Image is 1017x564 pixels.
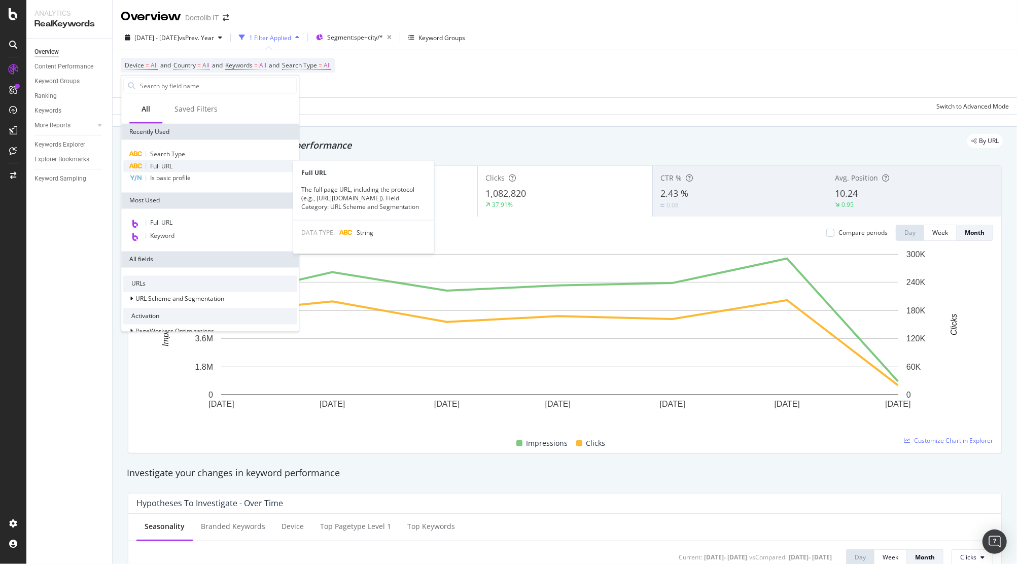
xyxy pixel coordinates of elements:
[965,228,985,237] div: Month
[404,29,469,46] button: Keyword Groups
[983,530,1007,554] div: Open Intercom Messenger
[838,228,888,237] div: Compare periods
[34,120,71,131] div: More Reports
[312,29,396,46] button: Segment:spe+city/*
[932,98,1009,114] button: Switch to Advanced Mode
[586,437,606,449] span: Clicks
[150,162,172,170] span: Full URL
[123,308,297,325] div: Activation
[142,104,150,114] div: All
[123,276,297,292] div: URLs
[775,400,800,409] text: [DATE]
[145,521,185,532] div: Seasonality
[34,173,86,184] div: Keyword Sampling
[179,33,214,42] span: vs Prev. Year
[161,303,170,346] text: Impressions
[150,150,185,158] span: Search Type
[835,173,878,183] span: Avg. Position
[134,33,179,42] span: [DATE] - [DATE]
[357,228,373,237] span: String
[434,400,460,409] text: [DATE]
[225,61,253,69] span: Keywords
[208,400,234,409] text: [DATE]
[749,553,787,561] div: vs Compared :
[883,553,898,561] div: Week
[34,154,89,165] div: Explorer Bookmarks
[545,400,571,409] text: [DATE]
[212,61,223,69] span: and
[135,295,224,303] span: URL Scheme and Segmentation
[660,204,664,207] img: Equal
[121,8,181,25] div: Overview
[254,61,258,69] span: =
[146,61,149,69] span: =
[34,76,105,87] a: Keyword Groups
[492,200,513,209] div: 37.91%
[259,58,266,73] span: All
[527,437,568,449] span: Impressions
[34,47,59,57] div: Overview
[173,61,196,69] span: Country
[34,139,105,150] a: Keywords Explorer
[906,306,926,315] text: 180K
[135,327,214,336] span: PageWorkers Optimizations
[319,61,322,69] span: =
[914,436,993,445] span: Customize Chart in Explorer
[906,250,926,259] text: 300K
[679,553,702,561] div: Current:
[201,521,265,532] div: Branded Keywords
[139,78,296,93] input: Search by field name
[208,391,213,399] text: 0
[904,228,916,237] div: Day
[150,232,174,240] span: Keyword
[915,553,935,561] div: Month
[979,138,999,144] span: By URL
[269,61,279,69] span: and
[660,400,685,409] text: [DATE]
[34,18,104,30] div: RealKeywords
[301,228,335,237] span: DATA TYPE:
[906,363,921,371] text: 60K
[249,33,291,42] div: 1 Filter Applied
[136,498,283,508] div: Hypotheses to Investigate - Over Time
[34,61,93,72] div: Content Performance
[896,225,924,241] button: Day
[34,47,105,57] a: Overview
[121,29,226,46] button: [DATE] - [DATE]vsPrev. Year
[667,201,679,209] div: 0.08
[202,58,209,73] span: All
[195,363,213,371] text: 1.8M
[418,33,465,42] div: Keyword Groups
[127,467,1003,480] div: Investigate your changes in keyword performance
[282,61,317,69] span: Search Type
[485,187,526,199] span: 1,082,820
[936,102,1009,111] div: Switch to Advanced Mode
[660,173,682,183] span: CTR %
[34,139,85,150] div: Keywords Explorer
[160,61,171,69] span: and
[125,61,144,69] span: Device
[950,314,959,336] text: Clicks
[906,334,926,343] text: 120K
[195,334,213,343] text: 3.6M
[293,186,434,211] div: The full page URL, including the protocol (e.g., [URL][DOMAIN_NAME]). Field Category: URL Scheme ...
[960,553,976,561] span: Clicks
[136,249,983,426] svg: A chart.
[34,120,95,131] a: More Reports
[407,521,455,532] div: Top Keywords
[789,553,832,561] div: [DATE] - [DATE]
[34,173,105,184] a: Keyword Sampling
[885,400,910,409] text: [DATE]
[967,134,1003,148] div: legacy label
[34,105,105,116] a: Keywords
[34,76,80,87] div: Keyword Groups
[34,91,105,101] a: Ranking
[841,200,854,209] div: 0.95
[327,33,383,42] span: Segment: spe+city/*
[174,104,218,114] div: Saved Filters
[906,278,926,287] text: 240K
[185,13,219,23] div: Doctolib IT
[34,91,57,101] div: Ranking
[197,61,201,69] span: =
